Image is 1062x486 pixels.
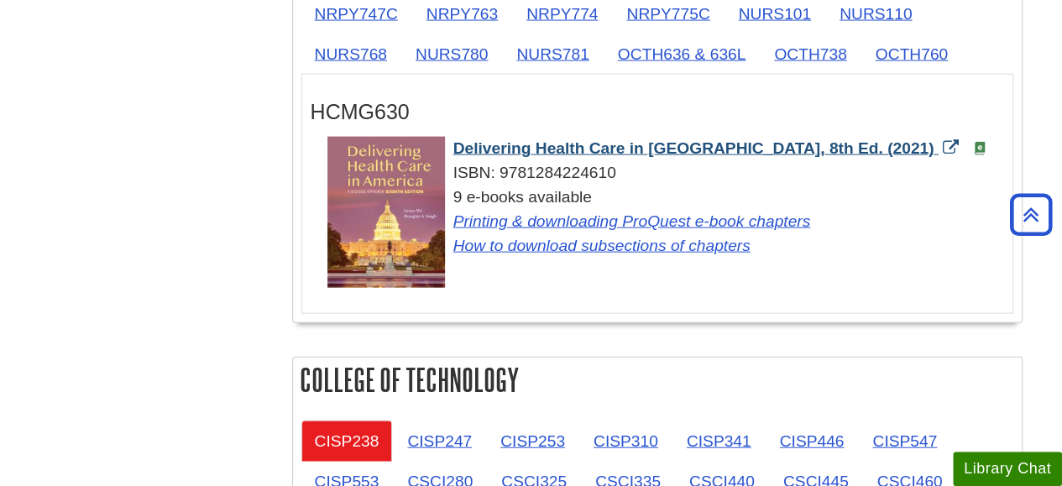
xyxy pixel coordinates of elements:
[761,34,860,75] a: OCTH738
[973,142,986,155] img: e-Book
[604,34,760,75] a: OCTH636 & 636L
[327,137,445,288] img: Cover Art
[1004,203,1058,226] a: Back to Top
[859,421,950,462] a: CISP547
[503,34,602,75] a: NURS781
[580,421,672,462] a: CISP310
[301,421,393,462] a: CISP238
[327,186,1004,258] div: 9 e-books available
[673,421,765,462] a: CISP341
[453,237,751,254] a: Link opens in new window
[453,139,963,157] a: Link opens in new window
[394,421,485,462] a: CISP247
[301,34,400,75] a: NURS768
[327,161,1004,186] div: ISBN: 9781284224610
[487,421,578,462] a: CISP253
[766,421,857,462] a: CISP446
[311,100,1004,124] h3: HCMG630
[453,212,811,230] a: Link opens in new window
[953,452,1062,486] button: Library Chat
[862,34,961,75] a: OCTH760
[453,139,934,157] span: Delivering Health Care in [GEOGRAPHIC_DATA], 8th Ed. (2021)
[402,34,501,75] a: NURS780
[293,358,1022,402] h2: College of Technology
